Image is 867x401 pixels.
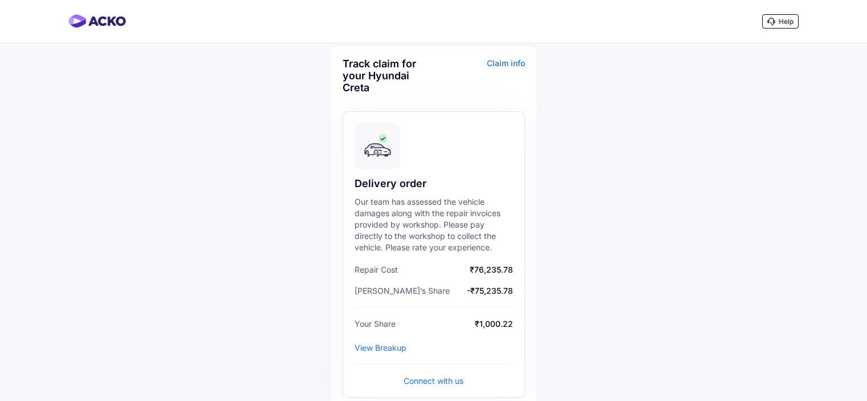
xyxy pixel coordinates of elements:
[453,286,513,295] span: -₹75,235.78
[779,17,793,26] span: Help
[437,58,525,102] div: Claim info
[355,319,396,329] span: Your Share
[355,343,406,353] div: View Breakup
[404,376,463,386] div: Connect with us
[355,286,450,295] span: [PERSON_NAME]’s Share
[68,14,126,28] img: horizontal-gradient.png
[343,58,431,94] div: Track claim for your Hyundai Creta
[355,265,398,274] span: Repair Cost
[355,177,513,191] div: Delivery order
[401,265,513,274] span: ₹76,235.78
[398,319,513,329] span: ₹1,000.22
[355,196,513,253] div: Our team has assessed the vehicle damages along with the repair invoices provided by workshop. Pl...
